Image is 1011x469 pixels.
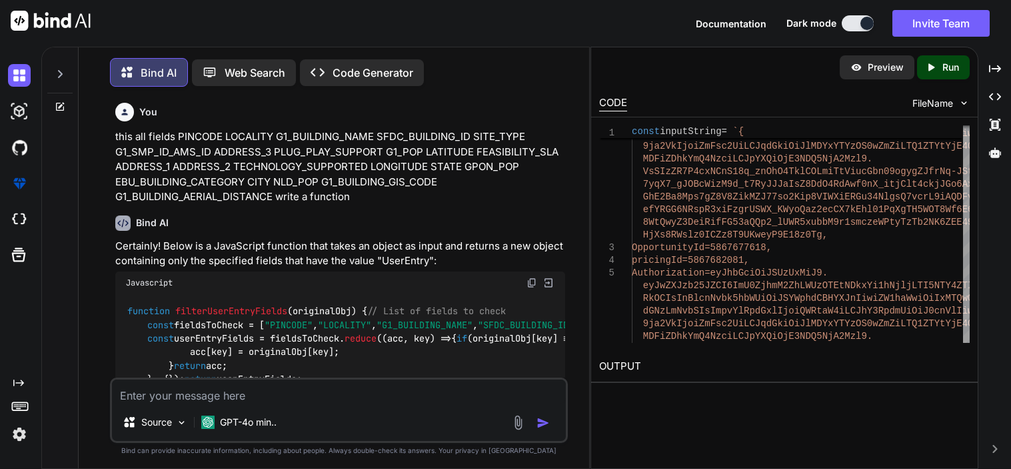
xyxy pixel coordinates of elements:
span: J0cnVlIiwibG [923,128,990,139]
span: Documentation [696,18,766,29]
button: Documentation [696,17,766,31]
p: Source [141,416,172,429]
span: "LOCALITY" [318,319,371,331]
p: Certainly! Below is a JavaScript function that takes an object as input and returns a new object ... [115,239,565,269]
span: VsSIzZR7P4cxNCnS18q_znOhO4TklCOLmiTtViucGbn09ogygZ [643,166,923,177]
p: this all fields PINCODE LOCALITY G1_BUILDING_NAME SFDC_BUILDING_ID SITE_TYPE G1_SMP_ID_AMS_ID ADD... [115,129,565,205]
span: `{ [732,126,744,137]
span: OpportunityId=5867677618, [632,242,772,253]
img: chevron down [958,97,970,109]
span: reduce [345,332,377,344]
h2: OUTPUT [591,351,978,382]
p: GPT-4o min.. [220,416,277,429]
span: ZTYtYjE4OC02 [923,318,990,329]
div: 3 [599,242,614,254]
span: // List of fields to check [367,306,506,318]
span: filterUserEntryFields [175,306,287,318]
span: const [632,126,660,137]
span: "SFDC_BUILDING_ID" [478,319,574,331]
span: originalObj [293,306,351,318]
span: 1 [599,127,614,139]
span: 8WtQwyZ3DeiRifFG53aQQp2_lUWR5xubbM9r1smczeWPtyTzTb [643,217,923,227]
span: "G1_BUILDING_NAME" [377,319,473,331]
span: WOT8Wf6E6H-p [923,204,990,215]
span: = [722,126,727,137]
button: Invite Team [892,10,990,37]
span: eyJwZXJzb25JZCI6ImU0ZjhmM2ZhLWUzOTEtNDkxYi1hNjljLT [643,280,923,291]
img: darkAi-studio [8,100,31,123]
span: Javascript [126,278,173,288]
img: icon [536,416,550,430]
span: ZTYtYjE4OC02 [923,141,990,151]
span: 9ja2VkIjoiZmFsc2UiLCJqdGkiOiJlMDYxYTYzOS0wZmZiLTQ1 [643,318,923,329]
span: 7yqX7_gJOBcWizM9d_t7RyJJJaIsZ8DdO4RdAwf0nX_itjClt4 [643,179,923,189]
img: darkChat [8,64,31,87]
div: 4 [599,254,614,267]
div: 5 [599,267,614,280]
span: Authorization=eyJhbGciOiJSUzUxMiJ9. [632,268,828,278]
span: GhE2Ba8Mps7gZ8V8ZikMZJ77so2Kip8VIWXiERGu34NlgsQ7vc [643,191,923,202]
p: Bind can provide inaccurate information, including about people. Always double-check its answers.... [110,446,568,456]
img: Pick Models [176,417,187,428]
span: FileName [912,97,953,110]
p: Bind AI [141,65,177,81]
span: I5NTY4ZTI1Zm [923,280,990,291]
span: const [147,319,174,331]
h6: You [139,105,157,119]
span: OiIxMTQwOTVA [923,293,990,304]
span: HjXs8RWslz0ICZz8T9UKweyP9E18z0Tg, [643,229,828,240]
img: premium [8,172,31,195]
div: CODE [599,95,627,111]
img: Bind AI [11,11,91,31]
span: acc, key [387,332,430,344]
img: GPT-4o mini [201,416,215,429]
span: Dark mode [786,17,836,30]
span: inputString [660,126,721,137]
span: MDFiZDhkYmQ4NzciLCJpYXQiOjE3NDQ5NjA2Mzl9. [643,153,872,164]
span: function [127,306,170,318]
img: settings [8,423,31,446]
p: Preview [868,61,904,74]
img: githubDark [8,136,31,159]
img: preview [850,61,862,73]
img: Open in Browser [542,277,554,289]
span: if [457,332,467,344]
span: 9ja2VkIjoiZmFsc2UiLCJqdGkiOiJlMDYxYTYzOS0wZmZiLTQ1 [643,141,923,151]
span: dGNzLmNvbSIsImpvYlRpdGxlIjoiQWRtaW4iLCJhY3RpdmUiOi [643,128,923,139]
p: Web Search [225,65,285,81]
span: efYRGG6NRspR3xiFzgrUSWX_KWyoQaz2ecCX7kEhl01PqXgTH5 [643,204,923,215]
p: Code Generator [333,65,413,81]
span: 2NK6ZEE49vbm [923,217,990,227]
img: attachment [510,415,526,430]
span: JfrNq-JStBwA [923,166,990,177]
p: Run [942,61,959,74]
span: RkOCIsInBlcnNvbk5hbWUiOiJSYWphdCBHYXJnIiwiZW1haWwi [643,293,923,304]
span: rL9iAQDFvfRL [923,191,990,202]
span: ckjJGo6AxY90 [923,179,990,189]
span: "PINCODE" [265,319,313,331]
span: return [174,360,206,372]
img: cloudideIcon [8,208,31,231]
span: dGNzLmNvbSIsImpvYlRpdGxlIjoiQWRtaW4iLCJhY3RpdmUiOi [643,306,923,316]
span: pricingId=5867682081, [632,255,749,266]
span: J0cnVlIiwibG [923,306,990,316]
h6: Bind AI [136,216,169,229]
span: ( ) => [382,332,451,344]
span: const [147,332,174,344]
span: return [185,373,217,385]
span: MDFiZDhkYmQ4NzciLCJpYXQiOjE3NDQ5NjA2Mzl9. [643,331,872,342]
img: copy [526,278,537,288]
